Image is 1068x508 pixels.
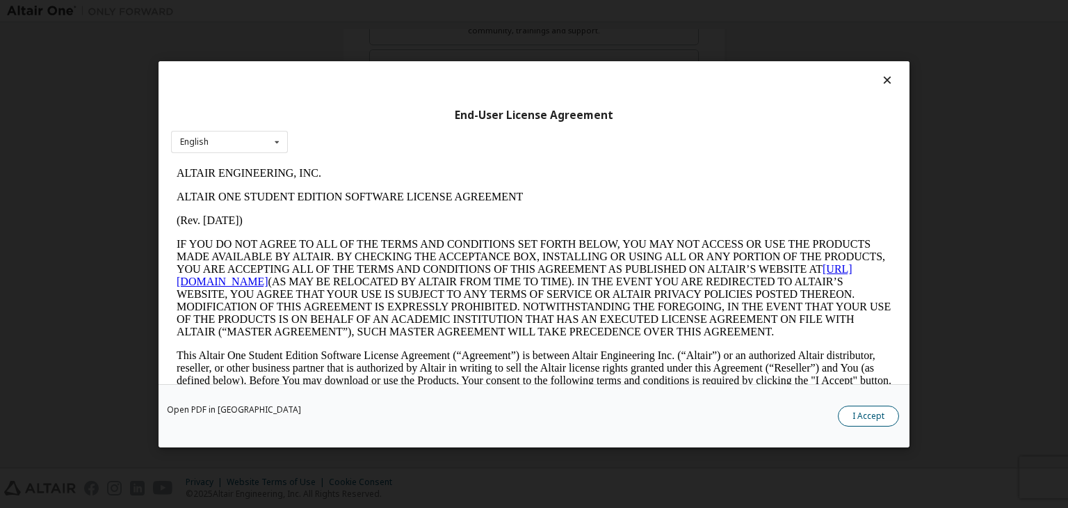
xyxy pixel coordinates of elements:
p: (Rev. [DATE]) [6,53,720,65]
p: ALTAIR ONE STUDENT EDITION SOFTWARE LICENSE AGREEMENT [6,29,720,42]
a: [URL][DOMAIN_NAME] [6,102,681,126]
a: Open PDF in [GEOGRAPHIC_DATA] [167,406,301,414]
div: End-User License Agreement [171,108,897,122]
p: IF YOU DO NOT AGREE TO ALL OF THE TERMS AND CONDITIONS SET FORTH BELOW, YOU MAY NOT ACCESS OR USE... [6,77,720,177]
div: English [180,138,209,146]
p: This Altair One Student Edition Software License Agreement (“Agreement”) is between Altair Engine... [6,188,720,238]
p: ALTAIR ENGINEERING, INC. [6,6,720,18]
button: I Accept [838,406,899,427]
